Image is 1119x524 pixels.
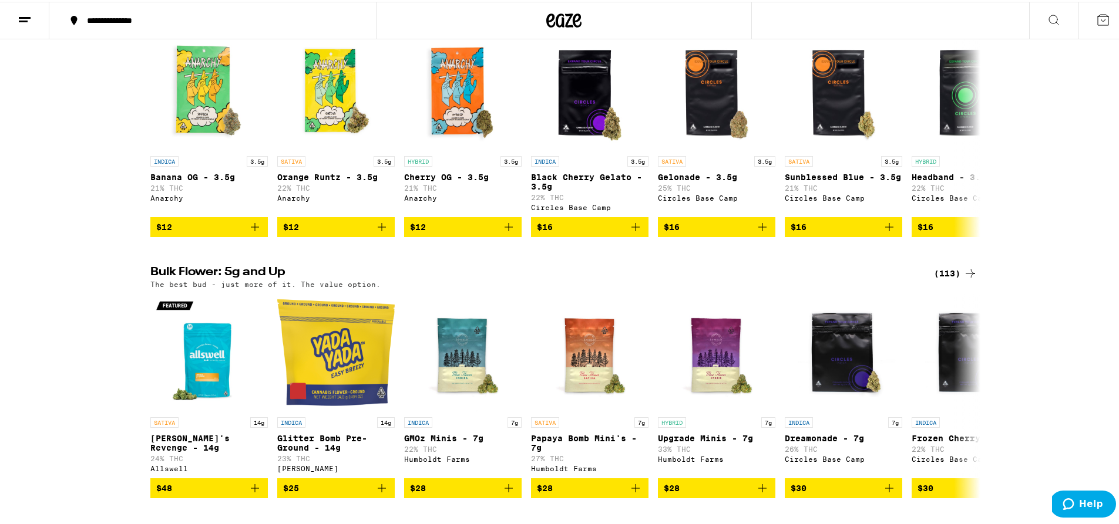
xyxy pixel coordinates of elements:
[277,192,395,200] div: Anarchy
[404,454,522,461] div: Humboldt Farms
[785,154,813,165] p: SATIVA
[531,171,648,190] p: Black Cherry Gelato - 3.5g
[150,192,268,200] div: Anarchy
[277,154,305,165] p: SATIVA
[658,171,775,180] p: Gelonade - 3.5g
[531,31,648,148] img: Circles Base Camp - Black Cherry Gelato - 3.5g
[912,171,1029,180] p: Headband - 3.5g
[500,154,522,165] p: 3.5g
[150,292,268,476] a: Open page for Jack's Revenge - 14g from Allswell
[791,482,807,491] span: $30
[785,415,813,426] p: INDICA
[785,476,902,496] button: Add to bag
[404,31,522,215] a: Open page for Cherry OG - 3.5g from Anarchy
[374,154,395,165] p: 3.5g
[785,182,902,190] p: 21% THC
[150,292,268,410] img: Allswell - Jack's Revenge - 14g
[150,453,268,461] p: 24% THC
[531,432,648,451] p: Papaya Bomb Mini's - 7g
[150,463,268,471] div: Allswell
[150,154,179,165] p: INDICA
[912,444,1029,451] p: 22% THC
[785,171,902,180] p: Sunblessed Blue - 3.5g
[531,154,559,165] p: INDICA
[658,444,775,451] p: 33% THC
[150,182,268,190] p: 21% THC
[150,476,268,496] button: Add to bag
[277,31,395,148] img: Anarchy - Orange Runtz - 3.5g
[404,192,522,200] div: Anarchy
[410,482,426,491] span: $28
[508,415,522,426] p: 7g
[754,154,775,165] p: 3.5g
[277,453,395,461] p: 23% THC
[410,221,426,230] span: $12
[404,476,522,496] button: Add to bag
[277,476,395,496] button: Add to bag
[658,476,775,496] button: Add to bag
[150,31,268,215] a: Open page for Banana OG - 3.5g from Anarchy
[912,432,1029,441] p: Frozen Cherry - 7g
[761,415,775,426] p: 7g
[531,453,648,461] p: 27% THC
[785,31,902,148] img: Circles Base Camp - Sunblessed Blue - 3.5g
[531,31,648,215] a: Open page for Black Cherry Gelato - 3.5g from Circles Base Camp
[277,182,395,190] p: 22% THC
[277,292,395,476] a: Open page for Glitter Bomb Pre-Ground - 14g from Yada Yada
[283,482,299,491] span: $25
[156,221,172,230] span: $12
[785,292,902,476] a: Open page for Dreamonade - 7g from Circles Base Camp
[531,192,648,200] p: 22% THC
[934,265,977,279] a: (113)
[404,292,522,410] img: Humboldt Farms - GMOz Minis - 7g
[404,31,522,148] img: Anarchy - Cherry OG - 3.5g
[404,154,432,165] p: HYBRID
[912,31,1029,215] a: Open page for Headband - 3.5g from Circles Base Camp
[912,292,1029,410] img: Circles Base Camp - Frozen Cherry - 7g
[785,454,902,461] div: Circles Base Camp
[785,215,902,235] button: Add to bag
[531,476,648,496] button: Add to bag
[785,444,902,451] p: 26% THC
[912,215,1029,235] button: Add to bag
[912,182,1029,190] p: 22% THC
[404,182,522,190] p: 21% THC
[912,454,1029,461] div: Circles Base Camp
[531,463,648,471] div: Humboldt Farms
[247,154,268,165] p: 3.5g
[250,415,268,426] p: 14g
[658,215,775,235] button: Add to bag
[404,415,432,426] p: INDICA
[785,192,902,200] div: Circles Base Camp
[658,292,775,476] a: Open page for Upgrade Minis - 7g from Humboldt Farms
[531,292,648,476] a: Open page for Papaya Bomb Mini's - 7g from Humboldt Farms
[785,31,902,215] a: Open page for Sunblessed Blue - 3.5g from Circles Base Camp
[658,192,775,200] div: Circles Base Camp
[912,415,940,426] p: INDICA
[277,463,395,471] div: [PERSON_NAME]
[918,482,933,491] span: $30
[404,444,522,451] p: 22% THC
[664,482,680,491] span: $28
[277,215,395,235] button: Add to bag
[283,221,299,230] span: $12
[658,182,775,190] p: 25% THC
[888,415,902,426] p: 7g
[918,221,933,230] span: $16
[912,154,940,165] p: HYBRID
[404,171,522,180] p: Cherry OG - 3.5g
[658,432,775,441] p: Upgrade Minis - 7g
[404,215,522,235] button: Add to bag
[150,171,268,180] p: Banana OG - 3.5g
[627,154,648,165] p: 3.5g
[277,171,395,180] p: Orange Runtz - 3.5g
[531,415,559,426] p: SATIVA
[658,292,775,410] img: Humboldt Farms - Upgrade Minis - 7g
[912,31,1029,148] img: Circles Base Camp - Headband - 3.5g
[150,215,268,235] button: Add to bag
[150,31,268,148] img: Anarchy - Banana OG - 3.5g
[150,265,920,279] h2: Bulk Flower: 5g and Up
[277,432,395,451] p: Glitter Bomb Pre-Ground - 14g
